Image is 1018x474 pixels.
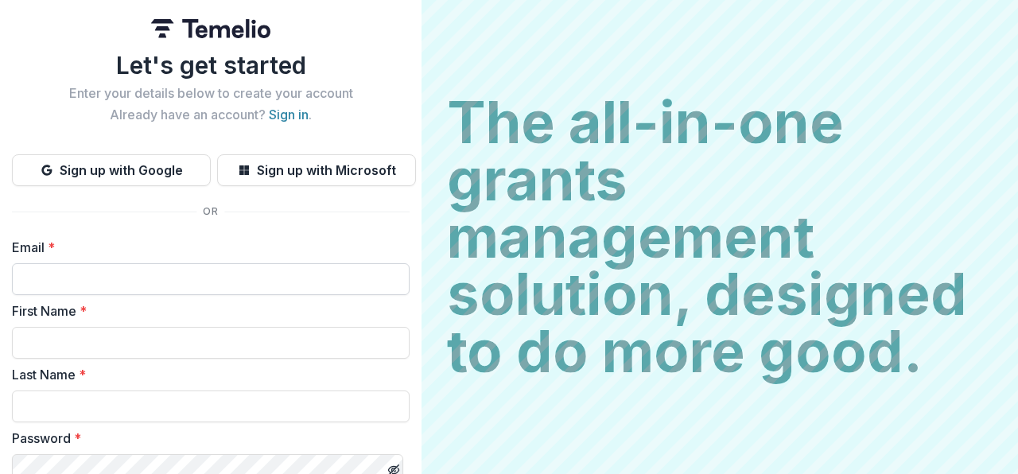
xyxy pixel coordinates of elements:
[151,19,270,38] img: Temelio
[12,429,400,448] label: Password
[269,107,309,122] a: Sign in
[217,154,416,186] button: Sign up with Microsoft
[12,107,410,122] h2: Already have an account? .
[12,51,410,80] h1: Let's get started
[12,301,400,321] label: First Name
[12,154,211,186] button: Sign up with Google
[12,365,400,384] label: Last Name
[12,238,400,257] label: Email
[12,86,410,101] h2: Enter your details below to create your account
